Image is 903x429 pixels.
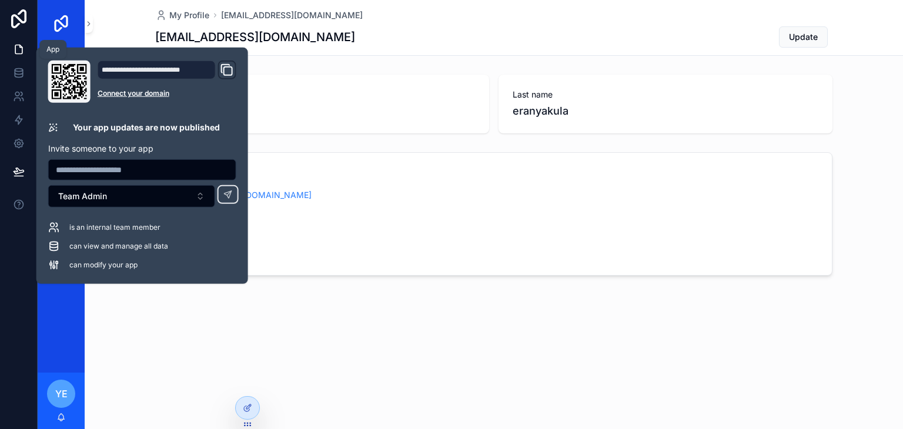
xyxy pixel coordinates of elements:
[69,242,168,251] span: can view and manage all data
[38,47,85,115] div: scrollable content
[55,387,68,401] span: ye
[69,223,160,232] span: is an internal team member
[169,89,475,100] span: First name
[513,89,818,100] span: Last name
[169,9,209,21] span: My Profile
[69,260,138,270] span: can modify your app
[169,103,475,119] span: yash
[789,31,818,43] span: Update
[98,89,236,98] a: Connect your domain
[58,190,107,202] span: Team Admin
[48,185,215,207] button: Select Button
[779,26,828,48] button: Update
[73,122,220,133] p: Your app updates are now published
[155,9,209,21] a: My Profile
[98,61,236,103] div: Domain and Custom Link
[48,143,236,155] p: Invite someone to your app
[46,45,59,54] div: App
[52,14,71,33] img: App logo
[221,9,363,21] a: [EMAIL_ADDRESS][DOMAIN_NAME]
[155,29,355,45] h1: [EMAIL_ADDRESS][DOMAIN_NAME]
[513,103,818,119] span: eranyakula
